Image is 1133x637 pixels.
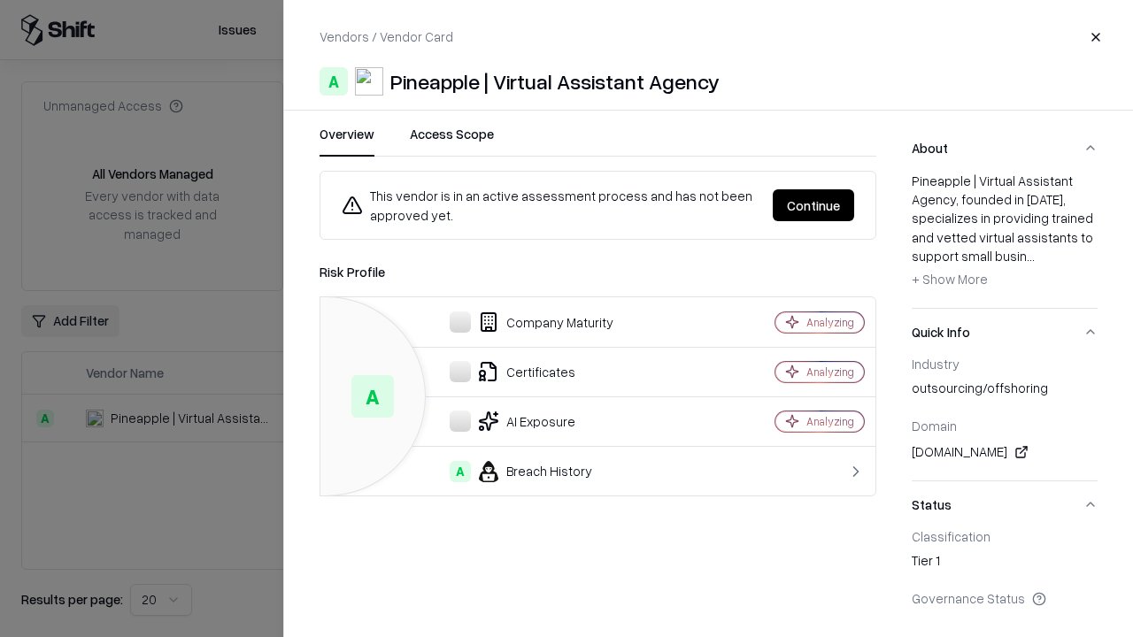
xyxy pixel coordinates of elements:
div: A [450,461,471,482]
div: [DOMAIN_NAME] [912,441,1098,463]
span: + Show More [912,271,988,287]
div: Pineapple | Virtual Assistant Agency, founded in [DATE], specializes in providing trained and vet... [912,172,1098,294]
div: Classification [912,528,1098,544]
div: Quick Info [912,356,1098,480]
div: Certificates [335,361,713,382]
div: A [351,375,394,418]
div: outsourcing/offshoring [912,379,1098,403]
div: Company Maturity [335,311,713,333]
p: Vendors / Vendor Card [320,27,453,46]
div: Analyzing [806,414,854,429]
div: This vendor is in an active assessment process and has not been approved yet. [342,186,759,225]
div: Domain [912,418,1098,434]
div: Governance Status [912,590,1098,606]
button: Overview [320,125,374,157]
div: Risk Profile [320,261,876,282]
div: Industry [912,356,1098,372]
button: Access Scope [410,125,494,157]
span: ... [1027,248,1035,264]
div: Tier 1 [912,551,1098,576]
button: + Show More [912,265,988,294]
button: Quick Info [912,309,1098,356]
div: A [320,67,348,96]
div: About [912,172,1098,308]
div: AI Exposure [335,411,713,432]
button: About [912,125,1098,172]
button: Status [912,481,1098,528]
div: Breach History [335,461,713,482]
button: Continue [773,189,854,221]
img: Pineapple | Virtual Assistant Agency [355,67,383,96]
div: Pineapple | Virtual Assistant Agency [390,67,720,96]
div: Analyzing [806,315,854,330]
div: Analyzing [806,365,854,380]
